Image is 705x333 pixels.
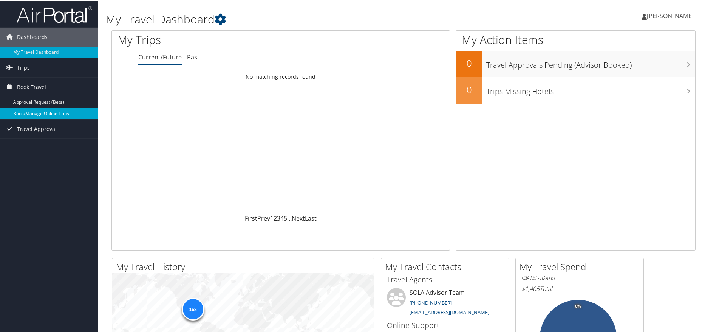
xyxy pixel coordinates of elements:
[270,213,274,222] a: 1
[642,4,701,26] a: [PERSON_NAME]
[17,5,92,23] img: airportal-logo.png
[385,260,509,272] h2: My Travel Contacts
[17,77,46,96] span: Book Travel
[112,69,450,83] td: No matching records found
[106,11,503,26] h1: My Travel Dashboard
[292,213,305,222] a: Next
[117,31,303,47] h1: My Trips
[17,119,57,138] span: Travel Approval
[521,274,638,281] h6: [DATE] - [DATE]
[257,213,270,222] a: Prev
[284,213,287,222] a: 5
[456,31,695,47] h1: My Action Items
[116,260,374,272] h2: My Travel History
[521,284,540,292] span: $1,405
[486,82,695,96] h3: Trips Missing Hotels
[181,297,204,320] div: 168
[387,274,503,284] h3: Travel Agents
[575,303,581,308] tspan: 0%
[17,27,48,46] span: Dashboards
[138,52,182,61] a: Current/Future
[456,56,482,69] h2: 0
[456,50,695,76] a: 0Travel Approvals Pending (Advisor Booked)
[410,308,489,315] a: [EMAIL_ADDRESS][DOMAIN_NAME]
[410,299,452,305] a: [PHONE_NUMBER]
[245,213,257,222] a: First
[387,319,503,330] h3: Online Support
[280,213,284,222] a: 4
[187,52,199,61] a: Past
[305,213,317,222] a: Last
[287,213,292,222] span: …
[521,284,638,292] h6: Total
[456,76,695,103] a: 0Trips Missing Hotels
[274,213,277,222] a: 2
[647,11,694,19] span: [PERSON_NAME]
[486,55,695,70] h3: Travel Approvals Pending (Advisor Booked)
[519,260,643,272] h2: My Travel Spend
[383,287,507,318] li: SOLA Advisor Team
[17,58,30,76] span: Trips
[277,213,280,222] a: 3
[456,82,482,95] h2: 0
